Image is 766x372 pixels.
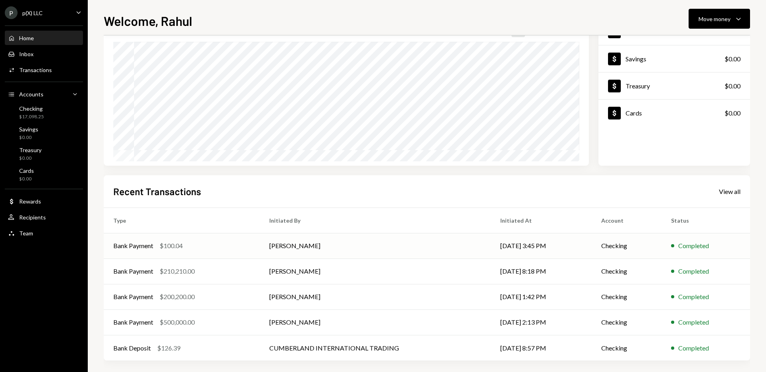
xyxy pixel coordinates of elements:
[260,233,491,258] td: [PERSON_NAME]
[725,108,740,118] div: $0.00
[592,309,661,335] td: Checking
[719,188,740,196] div: View all
[113,241,153,251] div: Bank Payment
[592,233,661,258] td: Checking
[19,230,33,237] div: Team
[113,292,153,302] div: Bank Payment
[5,165,83,184] a: Cards$0.00
[160,317,195,327] div: $500,000.00
[5,103,83,122] a: Checking$17,098.25
[592,284,661,309] td: Checking
[5,47,83,61] a: Inbox
[592,335,661,360] td: Checking
[5,6,18,19] div: P
[5,31,83,45] a: Home
[491,258,592,284] td: [DATE] 8:18 PM
[260,309,491,335] td: [PERSON_NAME]
[5,210,83,224] a: Recipients
[113,185,201,198] h2: Recent Transactions
[592,258,661,284] td: Checking
[19,67,52,73] div: Transactions
[719,187,740,196] a: View all
[491,335,592,360] td: [DATE] 8:57 PM
[19,91,43,98] div: Accounts
[5,194,83,208] a: Rewards
[104,208,260,233] th: Type
[19,126,38,133] div: Savings
[678,266,709,276] div: Completed
[19,147,41,153] div: Treasury
[19,134,38,141] div: $0.00
[678,292,709,302] div: Completed
[260,208,491,233] th: Initiated By
[626,82,650,90] div: Treasury
[260,258,491,284] td: [PERSON_NAME]
[5,63,83,77] a: Transactions
[491,309,592,335] td: [DATE] 2:13 PM
[19,167,34,174] div: Cards
[160,292,195,302] div: $200,200.00
[19,198,41,205] div: Rewards
[19,35,34,41] div: Home
[160,266,195,276] div: $210,210.00
[678,241,709,251] div: Completed
[19,105,44,112] div: Checking
[104,13,192,29] h1: Welcome, Rahul
[160,241,183,251] div: $100.04
[626,55,646,63] div: Savings
[678,317,709,327] div: Completed
[5,226,83,240] a: Team
[699,15,730,23] div: Move money
[113,343,151,353] div: Bank Deposit
[5,87,83,101] a: Accounts
[113,317,153,327] div: Bank Payment
[5,123,83,143] a: Savings$0.00
[260,284,491,309] td: [PERSON_NAME]
[491,208,592,233] th: Initiated At
[598,45,750,72] a: Savings$0.00
[491,284,592,309] td: [DATE] 1:42 PM
[19,176,34,182] div: $0.00
[689,9,750,29] button: Move money
[19,214,46,221] div: Recipients
[598,100,750,126] a: Cards$0.00
[725,81,740,91] div: $0.00
[19,155,41,162] div: $0.00
[491,233,592,258] td: [DATE] 3:45 PM
[661,208,750,233] th: Status
[678,343,709,353] div: Completed
[725,54,740,64] div: $0.00
[113,266,153,276] div: Bank Payment
[19,114,44,120] div: $17,098.25
[260,335,491,360] td: CUMBERLAND INTERNATIONAL TRADING
[598,72,750,99] a: Treasury$0.00
[592,208,661,233] th: Account
[5,144,83,163] a: Treasury$0.00
[157,343,180,353] div: $126.39
[19,51,34,57] div: Inbox
[626,109,642,117] div: Cards
[22,10,43,16] div: p(X) LLC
